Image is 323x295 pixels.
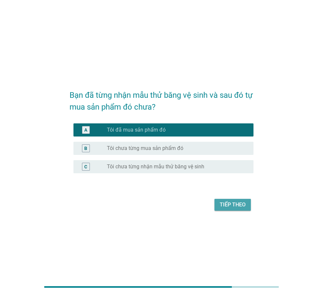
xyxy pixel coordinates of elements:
label: Tôi đã mua sản phẩm đó [107,127,166,133]
div: A [84,126,87,133]
label: Tôi chưa từng nhận mẫu thử băng vệ sinh [107,163,204,170]
div: C [84,163,87,170]
h2: Bạn đã từng nhận mẫu thử băng vệ sinh và sau đó tự mua sản phẩm đó chưa? [70,83,253,113]
button: Tiếp theo [214,199,251,211]
label: Tôi chưa từng mua sản phẩm đó [107,145,183,152]
div: Tiếp theo [220,201,246,209]
div: B [84,145,87,152]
